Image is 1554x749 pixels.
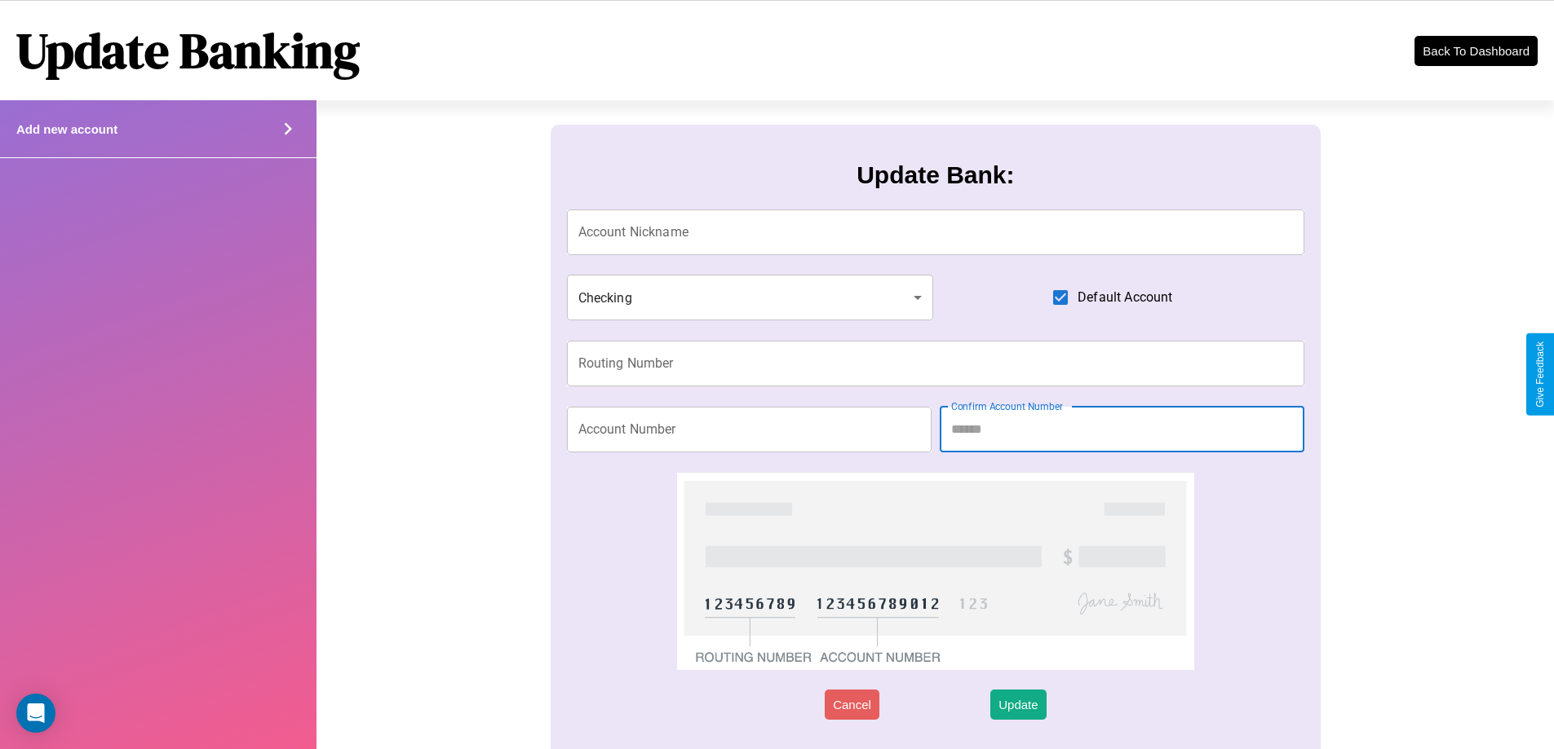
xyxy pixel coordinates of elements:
[1534,341,1546,408] div: Give Feedback
[1078,288,1172,307] span: Default Account
[825,690,879,720] button: Cancel
[16,122,117,136] h4: Add new account
[16,17,360,84] h1: Update Banking
[567,275,934,320] div: Checking
[677,473,1193,670] img: check
[990,690,1046,720] button: Update
[16,694,55,733] div: Open Intercom Messenger
[951,399,1063,413] label: Confirm Account Number
[1415,36,1538,66] button: Back To Dashboard
[857,161,1014,189] h3: Update Bank:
